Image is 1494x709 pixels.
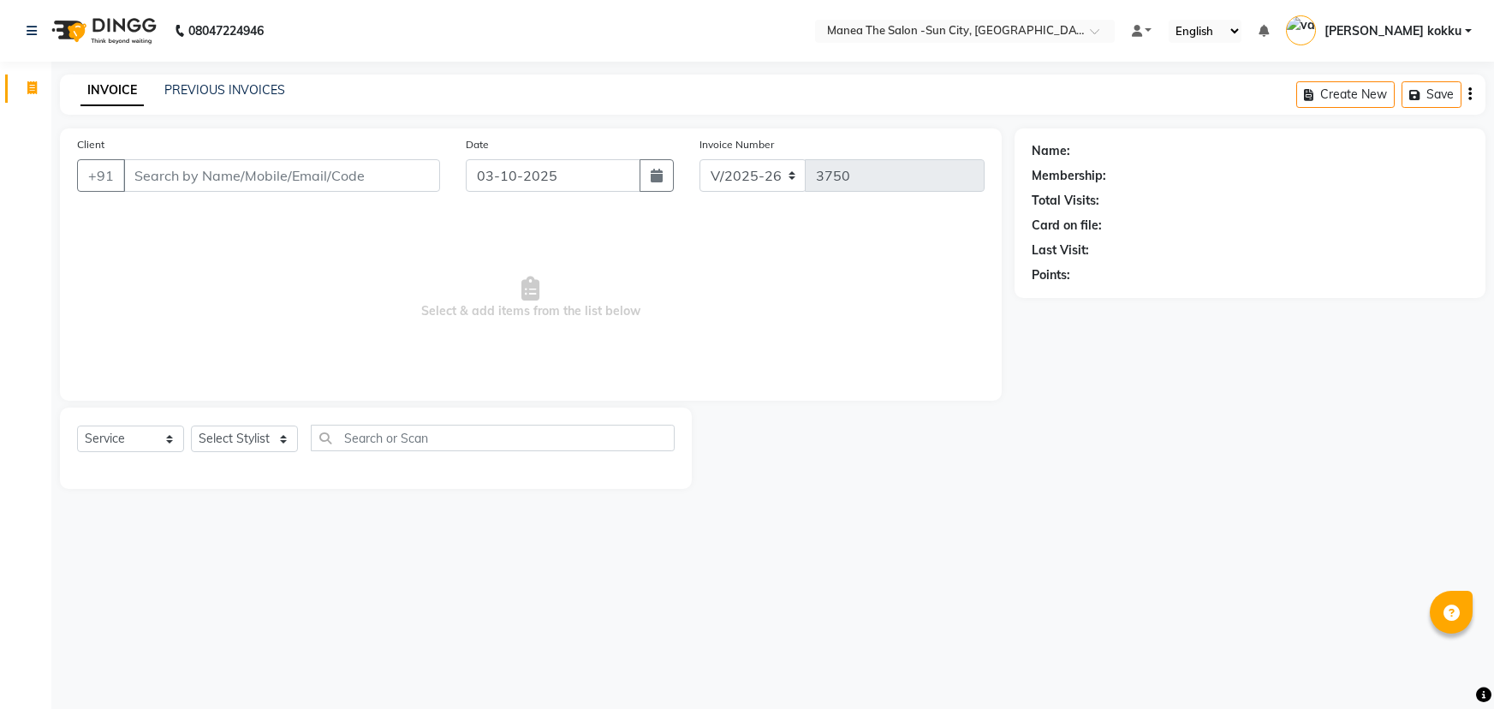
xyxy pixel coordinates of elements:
span: [PERSON_NAME] kokku [1324,22,1461,40]
button: +91 [77,159,125,192]
input: Search or Scan [311,425,675,451]
div: Total Visits: [1032,192,1099,210]
div: Last Visit: [1032,241,1089,259]
b: 08047224946 [188,7,264,55]
div: Name: [1032,142,1070,160]
img: vamsi kokku [1286,15,1316,45]
iframe: chat widget [1422,640,1477,692]
label: Client [77,137,104,152]
div: Card on file: [1032,217,1102,235]
div: Points: [1032,266,1070,284]
input: Search by Name/Mobile/Email/Code [123,159,440,192]
a: PREVIOUS INVOICES [164,82,285,98]
div: Membership: [1032,167,1106,185]
button: Create New [1296,81,1395,108]
button: Save [1402,81,1461,108]
label: Invoice Number [699,137,774,152]
img: logo [44,7,161,55]
label: Date [466,137,489,152]
a: INVOICE [80,75,144,106]
span: Select & add items from the list below [77,212,985,384]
